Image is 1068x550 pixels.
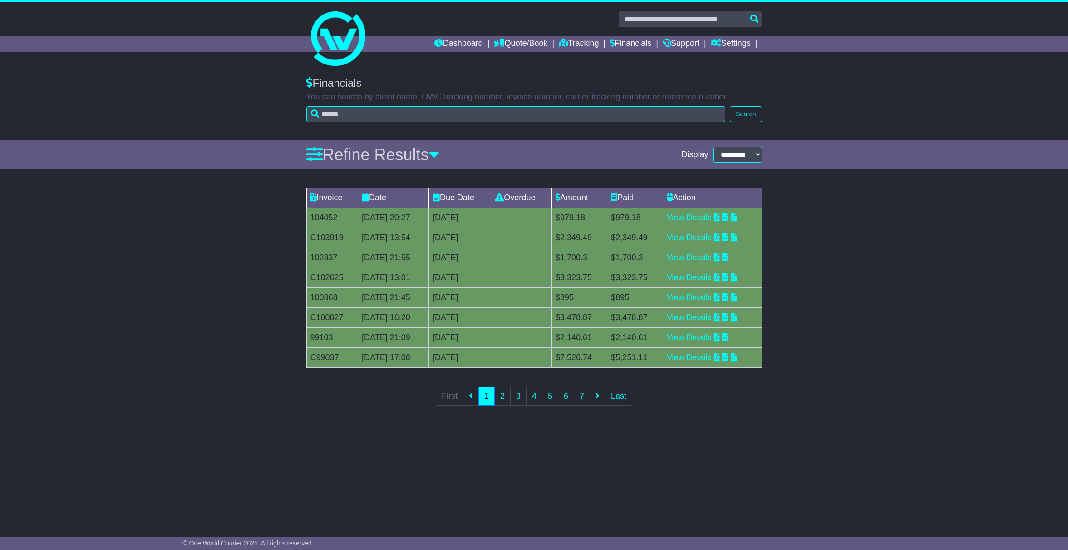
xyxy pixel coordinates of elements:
[306,188,358,208] td: Invoice
[607,307,663,327] td: $3,478.87
[428,347,491,367] td: [DATE]
[526,387,542,406] a: 4
[552,188,607,208] td: Amount
[428,327,491,347] td: [DATE]
[667,333,712,342] a: View Details
[667,293,712,302] a: View Details
[559,36,599,52] a: Tracking
[358,287,429,307] td: [DATE] 21:45
[607,228,663,248] td: $2,349.49
[428,248,491,268] td: [DATE]
[607,347,663,367] td: $5,251.11
[428,188,491,208] td: Due Date
[663,188,762,208] td: Action
[478,387,495,406] a: 1
[552,208,607,228] td: $979.18
[428,268,491,287] td: [DATE]
[306,327,358,347] td: 99103
[306,208,358,228] td: 104052
[428,208,491,228] td: [DATE]
[358,188,429,208] td: Date
[306,287,358,307] td: 100868
[306,268,358,287] td: C102625
[552,248,607,268] td: $1,700.3
[607,268,663,287] td: $3,323.75
[552,268,607,287] td: $3,323.75
[358,307,429,327] td: [DATE] 16:20
[428,287,491,307] td: [DATE]
[667,213,712,222] a: View Details
[182,540,314,547] span: © One World Courier 2025. All rights reserved.
[711,36,751,52] a: Settings
[358,347,429,367] td: [DATE] 17:08
[358,268,429,287] td: [DATE] 13:01
[607,188,663,208] td: Paid
[730,106,762,122] button: Search
[552,307,607,327] td: $3,478.87
[306,228,358,248] td: C103919
[306,145,439,164] a: Refine Results
[306,77,762,90] div: Financials
[434,36,483,52] a: Dashboard
[306,307,358,327] td: C100827
[542,387,558,406] a: 5
[574,387,590,406] a: 7
[491,188,552,208] td: Overdue
[552,347,607,367] td: $7,526.74
[607,287,663,307] td: $895
[306,92,762,102] p: You can search by client name, OWC tracking number, invoice number, carrier tracking number or re...
[558,387,574,406] a: 6
[494,387,511,406] a: 2
[552,228,607,248] td: $2,349.49
[306,248,358,268] td: 102837
[552,327,607,347] td: $2,140.61
[667,313,712,322] a: View Details
[610,36,651,52] a: Financials
[306,347,358,367] td: C99037
[358,248,429,268] td: [DATE] 21:55
[663,36,699,52] a: Support
[607,327,663,347] td: $2,140.61
[358,327,429,347] td: [DATE] 21:09
[428,228,491,248] td: [DATE]
[681,150,708,160] span: Display
[607,208,663,228] td: $979.18
[494,36,547,52] a: Quote/Book
[607,248,663,268] td: $1,700.3
[667,353,712,362] a: View Details
[667,233,712,242] a: View Details
[358,228,429,248] td: [DATE] 13:54
[428,307,491,327] td: [DATE]
[510,387,527,406] a: 3
[667,253,712,262] a: View Details
[605,387,632,406] a: Last
[552,287,607,307] td: $895
[358,208,429,228] td: [DATE] 20:27
[667,273,712,282] a: View Details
